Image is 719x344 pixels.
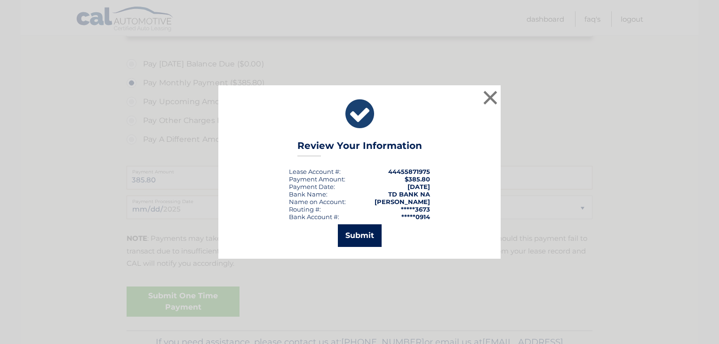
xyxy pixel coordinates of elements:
[375,198,430,205] strong: [PERSON_NAME]
[405,175,430,183] span: $385.80
[289,190,328,198] div: Bank Name:
[289,183,335,190] div: :
[388,190,430,198] strong: TD BANK NA
[289,198,346,205] div: Name on Account:
[289,175,345,183] div: Payment Amount:
[297,140,422,156] h3: Review Your Information
[407,183,430,190] span: [DATE]
[289,183,334,190] span: Payment Date
[289,168,341,175] div: Lease Account #:
[289,205,321,213] div: Routing #:
[481,88,500,107] button: ×
[338,224,382,247] button: Submit
[388,168,430,175] strong: 44455871975
[289,213,339,221] div: Bank Account #:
